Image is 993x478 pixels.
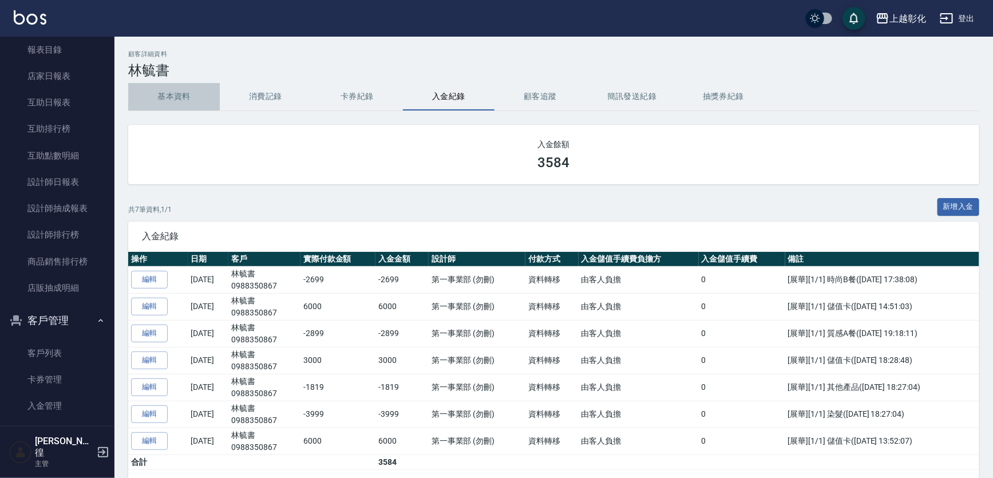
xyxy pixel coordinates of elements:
a: 客戶列表 [5,340,110,366]
td: 第一事業部 (勿刪) [429,374,525,401]
a: 店家日報表 [5,63,110,89]
td: 資料轉移 [525,374,578,401]
th: 備註 [785,252,979,267]
a: 編輯 [131,432,168,450]
td: 林毓書 [228,374,300,401]
td: 0 [699,401,785,428]
button: 登出 [935,8,979,29]
td: [展華][1/1] 質感A餐([DATE] 19:18:11) [785,320,979,347]
a: 編輯 [131,378,168,396]
td: 第一事業部 (勿刪) [429,320,525,347]
a: 設計師日報表 [5,169,110,195]
th: 日期 [188,252,228,267]
button: 抽獎券紀錄 [678,83,769,110]
td: -2899 [375,320,428,347]
p: 0988350867 [231,280,298,292]
td: 由客人負擔 [579,374,699,401]
td: 0 [699,266,785,293]
p: 0988350867 [231,307,298,319]
span: 入金紀錄 [142,231,966,242]
td: -2699 [300,266,376,293]
td: 6000 [300,293,376,320]
td: 0 [699,347,785,374]
button: 基本資料 [128,83,220,110]
td: 林毓書 [228,428,300,455]
img: Person [9,441,32,464]
th: 入金金額 [375,252,428,267]
button: 卡券紀錄 [311,83,403,110]
a: 編輯 [131,405,168,423]
a: 互助日報表 [5,89,110,116]
td: 由客人負擔 [579,266,699,293]
td: [DATE] [188,320,228,347]
td: 由客人負擔 [579,428,699,455]
td: 0 [699,320,785,347]
p: 0988350867 [231,361,298,373]
a: 編輯 [131,271,168,289]
td: 資料轉移 [525,320,578,347]
a: 卡券管理 [5,366,110,393]
td: 林毓書 [228,347,300,374]
a: 店販抽成明細 [5,275,110,301]
td: [展華][1/1] 儲值卡([DATE] 18:28:48) [785,347,979,374]
button: 消費記錄 [220,83,311,110]
button: 顧客追蹤 [494,83,586,110]
td: [DATE] [188,266,228,293]
button: 簡訊發送紀錄 [586,83,678,110]
td: [展華][1/1] 時尚B餐([DATE] 17:38:08) [785,266,979,293]
a: 互助排行榜 [5,116,110,142]
button: 上越彰化 [871,7,931,30]
h5: [PERSON_NAME]徨 [35,436,93,459]
td: 林毓書 [228,401,300,428]
td: 由客人負擔 [579,293,699,320]
th: 客戶 [228,252,300,267]
td: 第一事業部 (勿刪) [429,347,525,374]
p: 共 7 筆資料, 1 / 1 [128,204,172,215]
td: -3999 [375,401,428,428]
p: 0988350867 [231,414,298,426]
td: [DATE] [188,374,228,401]
td: 資料轉移 [525,266,578,293]
td: 6000 [375,293,428,320]
td: -2899 [300,320,376,347]
td: 第一事業部 (勿刪) [429,293,525,320]
td: -1819 [300,374,376,401]
td: 6000 [300,428,376,455]
h3: 林毓書 [128,62,979,78]
td: 合計 [128,455,188,469]
td: 由客人負擔 [579,347,699,374]
td: 第一事業部 (勿刪) [429,401,525,428]
a: 互助點數明細 [5,143,110,169]
p: 0988350867 [231,441,298,453]
button: 員工及薪資 [5,424,110,453]
td: -1819 [375,374,428,401]
button: 入金紀錄 [403,83,494,110]
td: 林毓書 [228,266,300,293]
button: 客戶管理 [5,306,110,335]
td: [展華][1/1] 儲值卡([DATE] 13:52:07) [785,428,979,455]
th: 操作 [128,252,188,267]
td: [DATE] [188,347,228,374]
th: 實際付款金額 [300,252,376,267]
td: 林毓書 [228,320,300,347]
td: 資料轉移 [525,293,578,320]
td: -2699 [375,266,428,293]
td: [展華][1/1] 其他產品([DATE] 18:27:04) [785,374,979,401]
th: 入金儲值手續費負擔方 [579,252,699,267]
th: 入金儲值手續費 [699,252,785,267]
td: 0 [699,428,785,455]
td: [DATE] [188,293,228,320]
td: 林毓書 [228,293,300,320]
td: 資料轉移 [525,428,578,455]
td: [展華][1/1] 染髮([DATE] 18:27:04) [785,401,979,428]
td: 6000 [375,428,428,455]
a: 報表目錄 [5,37,110,63]
td: 由客人負擔 [579,320,699,347]
th: 設計師 [429,252,525,267]
h2: 入金餘額 [142,139,966,150]
a: 商品銷售排行榜 [5,248,110,275]
td: 3000 [300,347,376,374]
p: 主管 [35,459,93,469]
td: 0 [699,374,785,401]
td: [DATE] [188,428,228,455]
